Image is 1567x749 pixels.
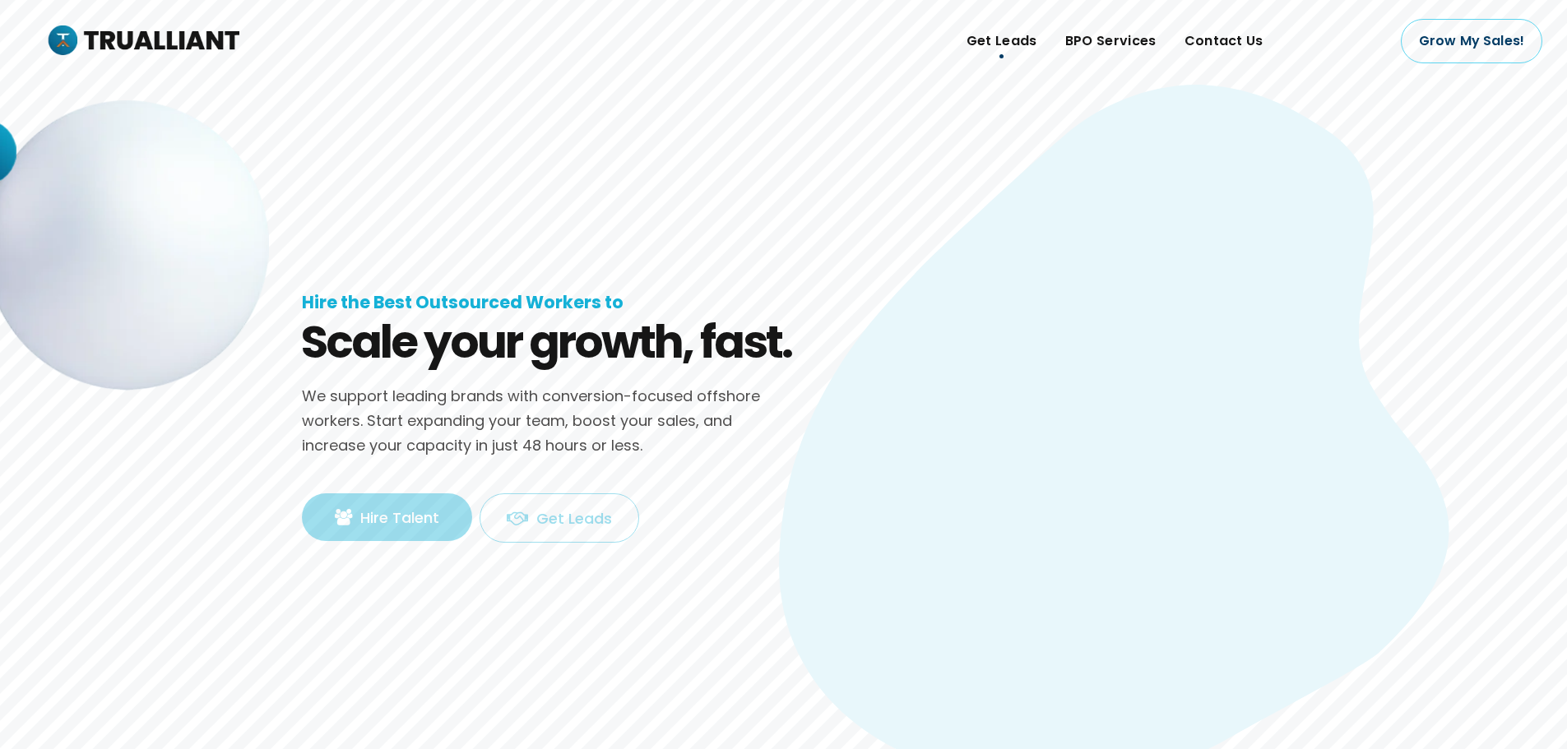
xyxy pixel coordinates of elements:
[302,292,624,313] h1: Hire the Best Outsourced Workers to
[1401,19,1542,63] a: Grow My Sales!
[967,29,1037,53] span: Get Leads
[302,384,795,457] p: We support leading brands with conversion-focused offshore workers. Start expanding your team, bo...
[302,493,472,541] a: Hire Talent
[1065,29,1157,53] span: BPO Services
[1185,29,1263,53] span: Contact Us
[301,312,793,372] h2: Scale your growth, fast.
[480,493,639,543] a: Get Leads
